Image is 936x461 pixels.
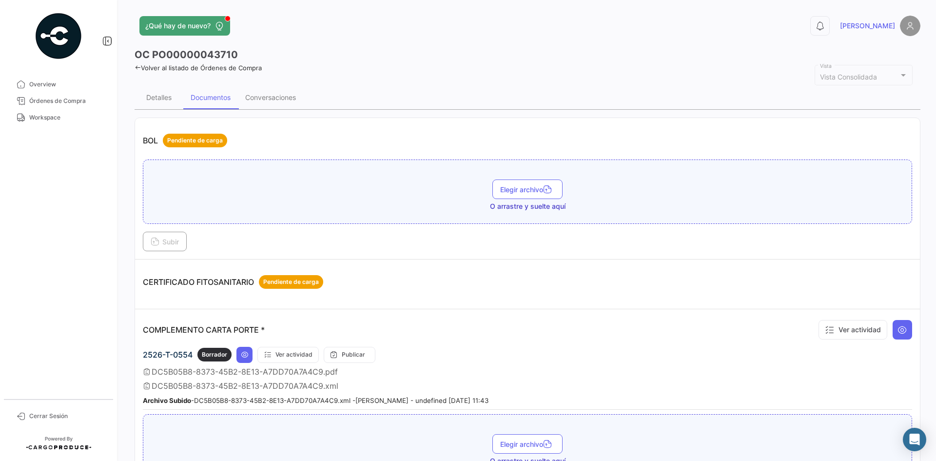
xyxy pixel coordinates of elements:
span: Elegir archivo [500,440,555,448]
button: Publicar [324,347,375,363]
b: Archivo Subido [143,397,191,404]
a: Volver al listado de Órdenes de Compra [135,64,262,72]
span: DC5B05B8-8373-45B2-8E13-A7DD70A7A4C9.pdf [152,367,338,377]
a: Overview [8,76,109,93]
span: 2526-T-0554 [143,350,193,360]
span: DC5B05B8-8373-45B2-8E13-A7DD70A7A4C9.xml [152,381,338,391]
div: Detalles [146,93,172,101]
span: Borrador [202,350,227,359]
p: CERTIFICADO FITOSANITARIO [143,275,323,289]
img: placeholder-user.png [900,16,920,36]
span: O arrastre y suelte aquí [490,201,565,211]
span: Pendiente de carga [167,136,223,145]
span: Overview [29,80,105,89]
div: Abrir Intercom Messenger [903,428,926,451]
span: ¿Qué hay de nuevo? [145,21,211,31]
p: COMPLEMENTO CARTA PORTE * [143,325,265,335]
span: Workspace [29,113,105,122]
a: Workspace [8,109,109,126]
span: [PERSON_NAME] [840,21,895,31]
span: Órdenes de Compra [29,97,105,105]
button: Elegir archivo [492,434,563,454]
button: ¿Qué hay de nuevo? [139,16,230,36]
div: Conversaciones [245,93,296,101]
span: Cerrar Sesión [29,412,105,421]
span: Elegir archivo [500,185,555,194]
div: Documentos [191,93,231,101]
a: Órdenes de Compra [8,93,109,109]
img: powered-by.png [34,12,83,60]
button: Ver actividad [819,320,887,340]
p: BOL [143,134,227,147]
button: Elegir archivo [492,180,563,199]
span: Pendiente de carga [263,278,319,286]
button: Ver actividad [257,347,319,363]
button: Subir [143,232,187,251]
mat-select-trigger: Vista Consolidada [820,73,877,81]
small: - DC5B05B8-8373-45B2-8E13-A7DD70A7A4C9.xml - [PERSON_NAME] - undefined [DATE] 11:43 [143,397,488,404]
span: Subir [151,238,179,246]
h3: OC PO00000043710 [135,48,238,61]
